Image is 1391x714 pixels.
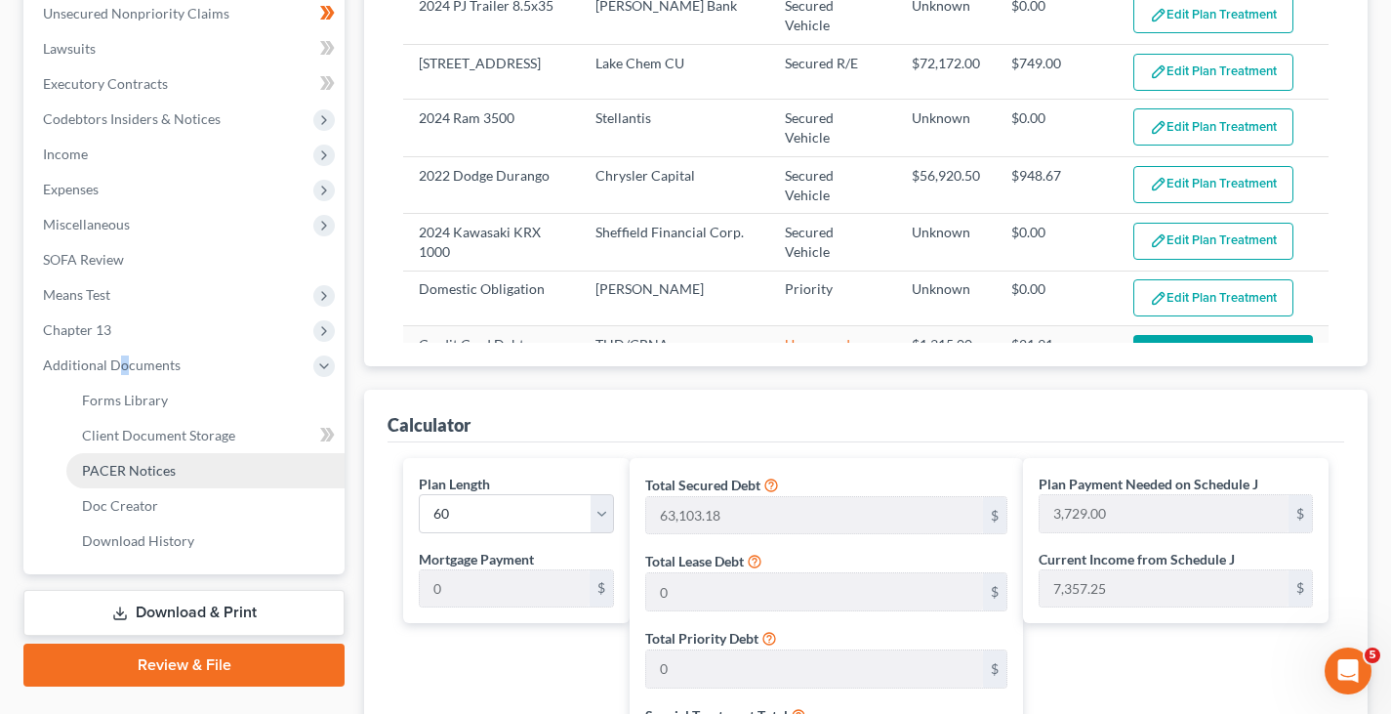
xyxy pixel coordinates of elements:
td: $0.00 [996,214,1118,271]
a: Review & File [23,644,345,687]
td: THD/CBNA [580,326,769,380]
td: Unknown [896,271,996,325]
span: Download History [82,532,194,549]
td: Stellantis [580,100,769,156]
td: 2024 Ram 3500 [403,100,579,156]
a: Download & Print [23,590,345,636]
input: 0.00 [646,573,983,610]
iframe: Intercom live chat [1325,648,1371,694]
td: Credit Card Debt [403,326,579,380]
td: Secured R/E [769,45,896,100]
button: Edit Plan Treatment [1133,166,1293,203]
div: $ [983,651,1006,688]
label: Plan Length [419,474,490,494]
td: $948.67 [996,156,1118,213]
td: $1,315.00 [896,326,996,380]
span: Forms Library [82,392,168,408]
td: Domestic Obligation [403,271,579,325]
input: 0.00 [1040,570,1289,608]
td: [STREET_ADDRESS] [403,45,579,100]
td: 2024 Kawasaki KRX 1000 [403,214,579,271]
label: Mortgage Payment [419,549,534,569]
td: Secured Vehicle [769,156,896,213]
span: PACER Notices [82,462,176,479]
button: Edit Plan Treatment [1133,54,1293,91]
img: edit-pencil-c1479a1de80d8dea1e2430c2f745a3c6a07e9d7aa2eeffe225670001d78357a8.svg [1150,176,1166,192]
td: Sheffield Financial Corp. [580,214,769,271]
span: SOFA Review [43,251,124,268]
td: $72,172.00 [896,45,996,100]
td: Chrysler Capital [580,156,769,213]
a: Forms Library [66,383,345,418]
button: Edit Plan Treatment [1133,223,1293,260]
input: 0.00 [646,497,983,534]
div: $ [983,497,1006,534]
span: Executory Contracts [43,75,168,92]
span: Additional Documents [43,357,181,373]
td: Unknown [896,214,996,271]
img: edit-pencil-c1479a1de80d8dea1e2430c2f745a3c6a07e9d7aa2eeffe225670001d78357a8.svg [1150,290,1166,307]
label: Current Income from Schedule J [1039,549,1235,569]
td: Priority [769,271,896,325]
a: Doc Creator [66,488,345,524]
a: Executory Contracts [27,66,345,102]
img: edit-pencil-c1479a1de80d8dea1e2430c2f745a3c6a07e9d7aa2eeffe225670001d78357a8.svg [1150,119,1166,136]
button: Edit Plan Treatment [1133,279,1293,316]
td: Secured Vehicle [769,100,896,156]
span: Doc Creator [82,497,158,514]
div: Calculator [388,413,470,437]
span: Client Document Storage [82,427,235,443]
span: Codebtors Insiders & Notices [43,110,221,127]
td: Unsecured [769,326,896,380]
span: Unsecured Nonpriority Claims [43,5,229,21]
input: 0.00 [646,651,983,688]
td: 2022 Dodge Durango [403,156,579,213]
td: $56,920.50 [896,156,996,213]
td: Unknown [896,100,996,156]
span: Lawsuits [43,40,96,57]
input: 0.00 [420,570,590,608]
td: Secured Vehicle [769,214,896,271]
label: Total Priority Debt [645,628,758,649]
button: Add Special Treatment [1133,335,1313,371]
td: Lake Chem CU [580,45,769,100]
span: Means Test [43,286,110,303]
td: [PERSON_NAME] [580,271,769,325]
div: $ [590,570,613,608]
div: $ [1289,570,1312,608]
span: Expenses [43,181,99,197]
img: edit-pencil-c1479a1de80d8dea1e2430c2f745a3c6a07e9d7aa2eeffe225670001d78357a8.svg [1150,7,1166,23]
span: Income [43,146,88,162]
a: Lawsuits [27,31,345,66]
label: Total Lease Debt [645,551,744,571]
button: Edit Plan Treatment [1133,108,1293,146]
td: $0.00 [996,271,1118,325]
span: Miscellaneous [43,216,130,232]
td: $21.91 [996,326,1118,380]
span: 5 [1365,648,1380,663]
span: Chapter 13 [43,321,111,338]
a: SOFA Review [27,242,345,277]
img: edit-pencil-c1479a1de80d8dea1e2430c2f745a3c6a07e9d7aa2eeffe225670001d78357a8.svg [1150,232,1166,249]
div: $ [1289,495,1312,532]
a: PACER Notices [66,453,345,488]
a: Client Document Storage [66,418,345,453]
label: Plan Payment Needed on Schedule J [1039,474,1258,494]
div: $ [983,573,1006,610]
td: $0.00 [996,100,1118,156]
img: edit-pencil-c1479a1de80d8dea1e2430c2f745a3c6a07e9d7aa2eeffe225670001d78357a8.svg [1150,63,1166,80]
td: $749.00 [996,45,1118,100]
a: Download History [66,524,345,559]
label: Total Secured Debt [645,475,760,495]
input: 0.00 [1040,495,1289,532]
